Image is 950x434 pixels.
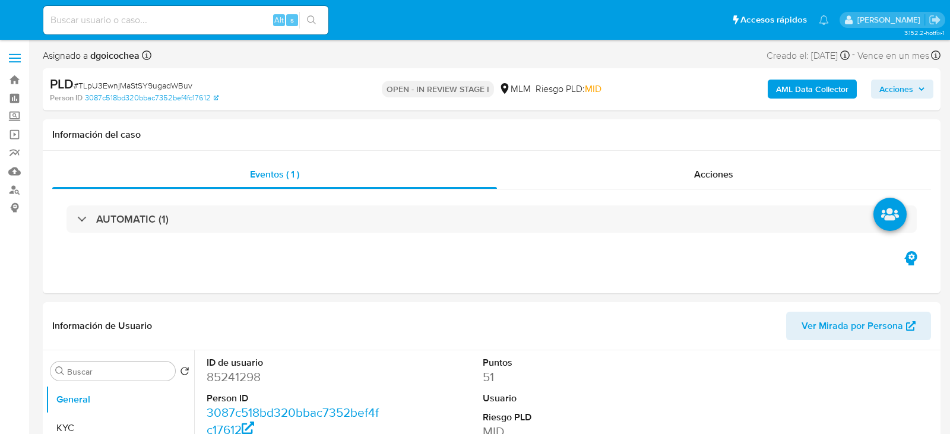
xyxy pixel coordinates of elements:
[55,366,65,376] button: Buscar
[43,49,140,62] span: Asignado a
[50,93,83,103] b: Person ID
[67,366,170,377] input: Buscar
[250,167,299,181] span: Eventos ( 1 )
[207,392,379,405] dt: Person ID
[85,93,218,103] a: 3087c518bd320bbac7352bef4fc17612
[66,205,917,233] div: AUTOMATIC (1)
[694,167,733,181] span: Acciones
[483,411,655,424] dt: Riesgo PLD
[929,14,941,26] a: Salir
[43,12,328,28] input: Buscar usuario o caso...
[852,47,855,64] span: -
[274,14,284,26] span: Alt
[96,213,169,226] h3: AUTOMATIC (1)
[740,14,807,26] span: Accesos rápidos
[483,356,655,369] dt: Puntos
[857,49,929,62] span: Vence en un mes
[46,385,194,414] button: General
[536,83,601,96] span: Riesgo PLD:
[585,82,601,96] span: MID
[74,80,192,91] span: # TLpU3EwnjMaStSY9ugadWBuv
[483,392,655,405] dt: Usuario
[879,80,913,99] span: Acciones
[483,369,655,385] dd: 51
[290,14,294,26] span: s
[52,129,931,141] h1: Información del caso
[768,80,857,99] button: AML Data Collector
[857,14,924,26] p: dalia.goicochea@mercadolibre.com.mx
[776,80,848,99] b: AML Data Collector
[207,369,379,385] dd: 85241298
[52,320,152,332] h1: Información de Usuario
[802,312,903,340] span: Ver Mirada por Persona
[499,83,531,96] div: MLM
[786,312,931,340] button: Ver Mirada por Persona
[50,74,74,93] b: PLD
[299,12,324,28] button: search-icon
[767,47,850,64] div: Creado el: [DATE]
[207,356,379,369] dt: ID de usuario
[382,81,494,97] p: OPEN - IN REVIEW STAGE I
[819,15,829,25] a: Notificaciones
[871,80,933,99] button: Acciones
[88,49,140,62] b: dgoicochea
[180,366,189,379] button: Volver al orden por defecto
